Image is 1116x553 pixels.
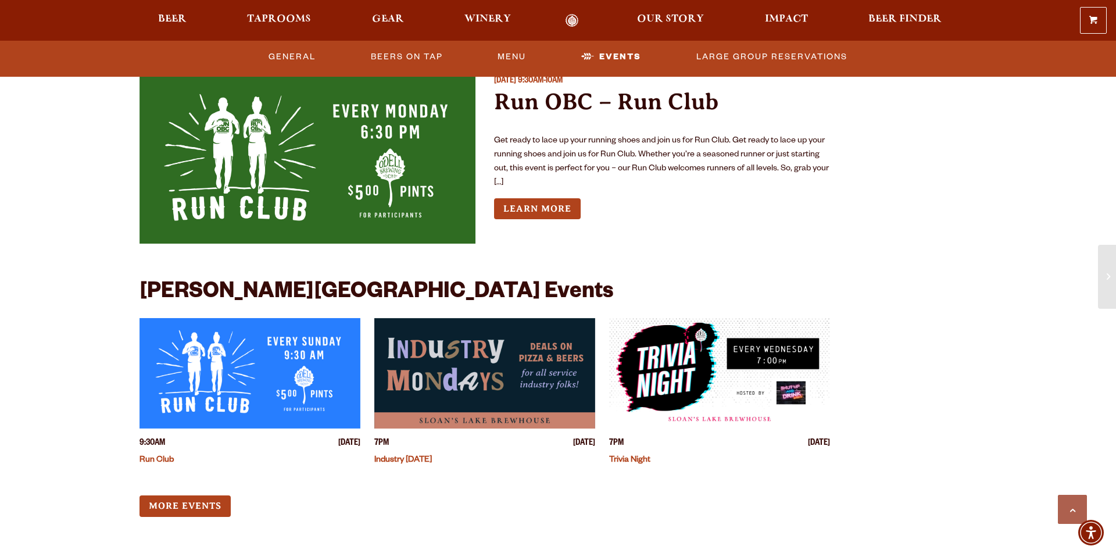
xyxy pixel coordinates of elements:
a: Beer Finder [861,14,949,27]
a: Gear [364,14,412,27]
a: Industry [DATE] [374,456,432,465]
span: Beer [158,15,187,24]
div: Accessibility Menu [1078,520,1104,545]
a: View event details [139,76,475,244]
a: Trivia Night [609,456,650,465]
a: Events [577,44,646,70]
a: Run OBC – Run Club [494,88,718,115]
a: More Events (opens in a new window) [139,495,231,517]
a: Learn more about Run OBC – Run Club [494,198,581,220]
span: Winery [464,15,511,24]
span: 9:30AM-10AM [518,77,563,86]
span: [DATE] [338,438,360,450]
a: Winery [457,14,518,27]
span: 9:30AM [139,438,165,450]
a: Run Club [139,456,174,465]
span: [DATE] [808,438,830,450]
h2: [PERSON_NAME][GEOGRAPHIC_DATA] Events [139,281,613,306]
span: 7PM [609,438,624,450]
span: Impact [765,15,808,24]
span: 7PM [374,438,389,450]
a: View event details [139,318,360,429]
a: View event details [374,318,595,429]
a: Impact [757,14,815,27]
p: Get ready to lace up your running shoes and join us for Run Club. Get ready to lace up your runni... [494,134,830,190]
span: Beer Finder [868,15,942,24]
a: Taprooms [239,14,319,27]
a: Odell Home [550,14,593,27]
a: Menu [493,44,531,70]
a: Scroll to top [1058,495,1087,524]
span: Our Story [637,15,704,24]
a: Large Group Reservations [692,44,852,70]
a: Our Story [629,14,711,27]
a: General [264,44,320,70]
span: Taprooms [247,15,311,24]
span: [DATE] [494,77,516,86]
span: [DATE] [573,438,595,450]
span: Gear [372,15,404,24]
a: Beers On Tap [366,44,448,70]
a: View event details [609,318,830,429]
a: Beer [151,14,194,27]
